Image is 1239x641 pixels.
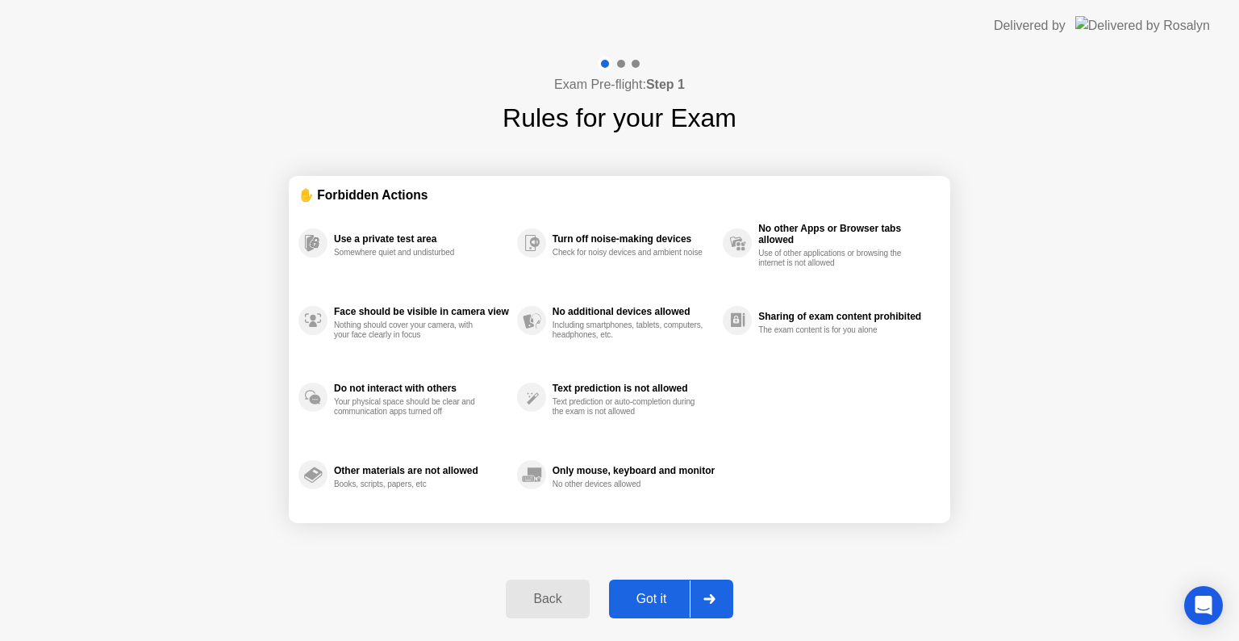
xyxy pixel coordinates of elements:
[506,580,589,618] button: Back
[334,320,486,340] div: Nothing should cover your camera, with your face clearly in focus
[553,233,715,245] div: Turn off noise-making devices
[646,78,685,91] b: Step 1
[511,592,584,606] div: Back
[994,16,1066,36] div: Delivered by
[1184,586,1223,625] div: Open Intercom Messenger
[609,580,733,618] button: Got it
[758,223,932,245] div: No other Apps or Browser tabs allowed
[758,249,911,268] div: Use of other applications or browsing the internet is not allowed
[614,592,690,606] div: Got it
[553,248,705,258] div: Check for noisy devices and ambient noise
[553,383,715,394] div: Text prediction is not allowed
[298,186,941,204] div: ✋ Forbidden Actions
[553,320,705,340] div: Including smartphones, tablets, computers, headphones, etc.
[334,306,509,317] div: Face should be visible in camera view
[553,306,715,317] div: No additional devices allowed
[334,397,486,417] div: Your physical space should be clear and communication apps turned off
[1075,16,1210,35] img: Delivered by Rosalyn
[334,383,509,394] div: Do not interact with others
[334,233,509,245] div: Use a private test area
[758,325,911,335] div: The exam content is for you alone
[758,311,932,322] div: Sharing of exam content prohibited
[553,397,705,417] div: Text prediction or auto-completion during the exam is not allowed
[334,465,509,476] div: Other materials are not allowed
[554,75,685,94] h4: Exam Pre-flight:
[334,480,486,489] div: Books, scripts, papers, etc
[553,465,715,476] div: Only mouse, keyboard and monitor
[334,248,486,258] div: Somewhere quiet and undisturbed
[503,98,736,137] h1: Rules for your Exam
[553,480,705,489] div: No other devices allowed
